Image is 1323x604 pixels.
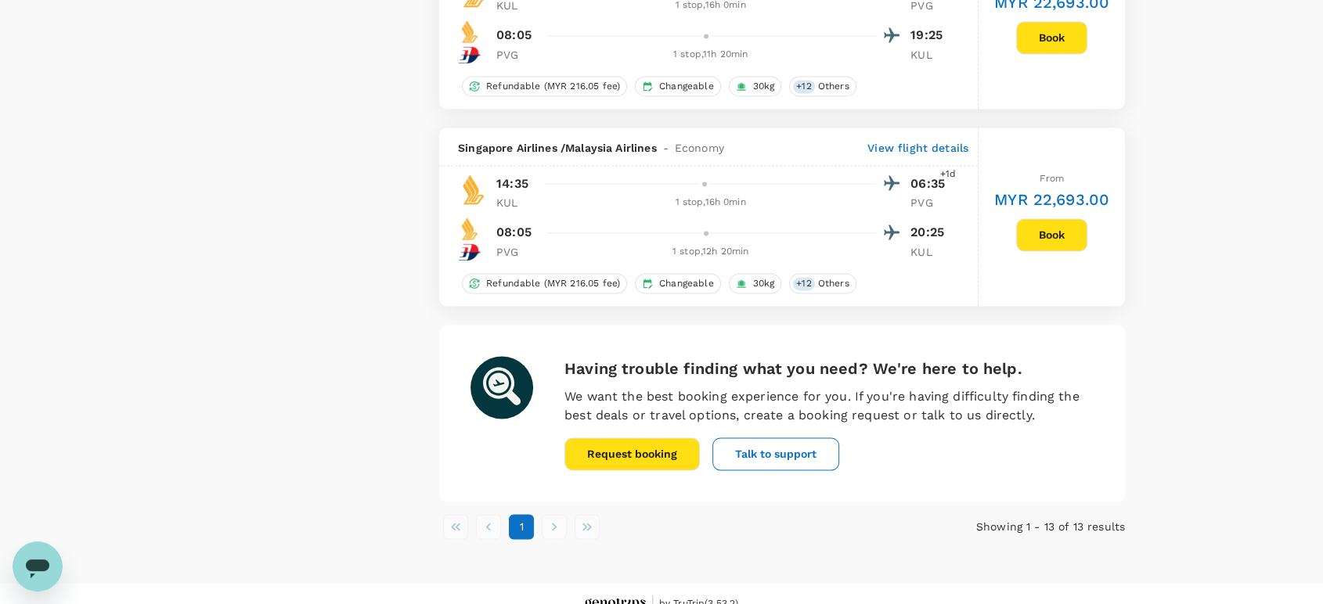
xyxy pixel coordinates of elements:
[458,20,481,43] img: SQ
[509,514,534,539] button: page 1
[496,223,532,242] p: 08:05
[657,140,675,156] span: -
[910,174,950,193] p: 06:35
[458,43,481,67] img: MH
[462,76,627,96] div: Refundable (MYR 216.05 fee)
[1016,21,1087,54] button: Book
[564,387,1094,425] p: We want the best booking experience for you. If you're having difficulty finding the best deals o...
[564,356,1094,381] h6: Having trouble finding what you need? We're here to help.
[545,47,876,63] div: 1 stop , 11h 20min
[1016,218,1087,251] button: Book
[812,277,856,290] span: Others
[910,244,950,260] p: KUL
[480,80,626,93] span: Refundable (MYR 216.05 fee)
[545,195,876,210] div: 1 stop , 16h 0min
[712,437,839,470] button: Talk to support
[747,80,781,93] span: 30kg
[793,80,814,93] span: + 12
[439,514,896,539] nav: pagination navigation
[940,167,956,182] span: +1d
[458,174,489,205] img: SQ
[545,244,876,260] div: 1 stop , 12h 20min
[496,26,532,45] p: 08:05
[564,437,700,470] button: Request booking
[496,195,535,210] p: KUL
[13,541,63,591] iframe: Button to launch messaging window
[653,277,720,290] span: Changeable
[635,273,721,293] div: Changeable
[910,47,950,63] p: KUL
[994,187,1109,212] h6: MYR 22,693.00
[729,273,782,293] div: 30kg
[458,140,657,156] span: Singapore Airlines / Malaysia Airlines
[867,140,968,156] p: View flight details
[747,277,781,290] span: 30kg
[1040,173,1064,184] span: From
[496,47,535,63] p: PVG
[910,195,950,210] p: PVG
[910,26,950,45] p: 19:25
[812,80,856,93] span: Others
[675,140,724,156] span: Economy
[480,277,626,290] span: Refundable (MYR 216.05 fee)
[789,273,856,293] div: +12Others
[653,80,720,93] span: Changeable
[496,244,535,260] p: PVG
[910,223,950,242] p: 20:25
[458,217,481,240] img: SQ
[462,273,627,293] div: Refundable (MYR 216.05 fee)
[789,76,856,96] div: +12Others
[458,240,481,264] img: MH
[496,174,528,193] p: 14:35
[793,277,814,290] span: + 12
[729,76,782,96] div: 30kg
[896,519,1125,534] p: Showing 1 - 13 of 13 results
[635,76,721,96] div: Changeable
